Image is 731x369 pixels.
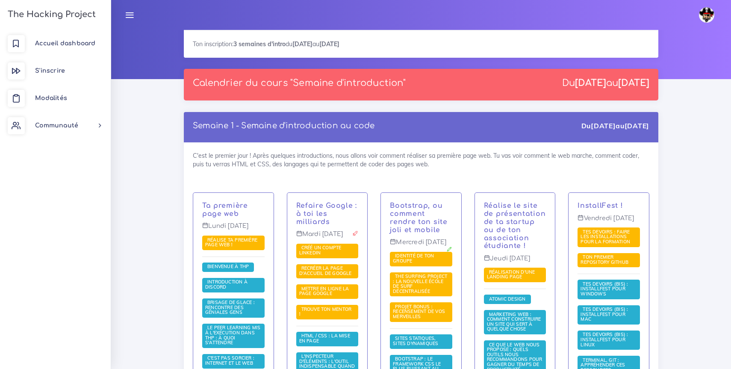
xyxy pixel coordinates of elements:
[581,229,632,245] a: Tes devoirs : faire les installations pour la formation
[393,304,445,319] span: PROJET BONUS : recensement de vos merveilles
[591,121,616,130] strong: [DATE]
[205,325,260,345] span: Le Peer learning mis à l'exécution dans THP : à quoi s'attendre
[35,40,95,47] span: Accueil dashboard
[581,281,628,297] a: Tes devoirs (bis) : Installfest pour Windows
[35,122,78,129] span: Communauté
[299,306,352,317] a: Trouve ton mentor !
[205,299,255,315] span: Brisage de glace : rencontre des géniales gens
[205,264,251,270] a: Bienvenue à THP
[205,279,248,290] a: Introduction à Discord
[581,331,628,347] span: Tes devoirs (bis) : Installfest pour Linux
[35,68,65,74] span: S'inscrire
[393,336,440,347] a: Sites statiques, sites dynamiques
[581,121,649,131] div: Du au
[581,254,631,266] a: Ton premier repository GitHub
[581,306,628,322] span: Tes devoirs (bis) : Installfest pour MAC
[319,40,339,48] strong: [DATE]
[184,30,658,57] div: Ton inscription: du au
[487,296,528,302] a: Atomic Design
[487,312,541,333] a: Marketing web : comment construire un site qui sert à quelque chose
[296,202,357,226] a: Refaire Google : à toi les milliards
[487,269,535,280] a: Réalisation d'une landing page
[193,121,374,130] a: Semaine 1 - Semaine d'introduction au code
[299,286,349,297] a: Mettre en ligne la page Google
[205,325,260,346] a: Le Peer learning mis à l'exécution dans THP : à quoi s'attendre
[393,335,440,346] span: Sites statiques, sites dynamiques
[202,202,248,218] a: Ta première page web
[292,40,312,48] strong: [DATE]
[5,10,96,19] h3: The Hacking Project
[205,355,255,366] a: C'est pas sorcier : internet et le web
[575,78,606,88] strong: [DATE]
[625,121,649,130] strong: [DATE]
[578,215,640,228] p: Vendredi [DATE]
[299,266,354,277] a: Recréer la page d'accueil de Google
[296,230,359,244] p: Mardi [DATE]
[699,7,714,23] img: avatar
[202,222,265,236] p: Lundi [DATE]
[581,332,628,348] a: Tes devoirs (bis) : Installfest pour Linux
[581,307,628,322] a: Tes devoirs (bis) : Installfest pour MAC
[390,239,452,252] p: Mercredi [DATE]
[393,273,447,294] span: The Surfing Project : la nouvelle école de surf décentralisée
[484,255,546,269] p: Jeudi [DATE]
[205,237,257,248] a: Réalise ta première page web !
[618,78,649,88] strong: [DATE]
[390,202,448,233] a: Bootstrap, ou comment rendre ton site joli et mobile
[578,202,623,210] a: InstallFest !
[193,78,406,89] p: Calendrier du cours "Semaine d'introduction"
[393,304,445,320] a: PROJET BONUS : recensement de vos merveilles
[562,78,649,89] div: Du au
[484,202,546,250] a: Réalise le site de présentation de ta startup ou de ton association étudiante !
[299,245,342,256] a: Créé un compte LinkedIn
[487,311,541,332] span: Marketing web : comment construire un site qui sert à quelque chose
[393,274,447,295] a: The Surfing Project : la nouvelle école de surf décentralisée
[205,300,255,316] a: Brisage de glace : rencontre des géniales gens
[299,265,354,276] span: Recréer la page d'accueil de Google
[299,333,350,344] a: HTML / CSS : la mise en page
[35,95,67,101] span: Modalités
[205,263,251,269] span: Bienvenue à THP
[393,253,434,264] a: Identité de ton groupe
[233,40,286,48] strong: 3 semaines d'intro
